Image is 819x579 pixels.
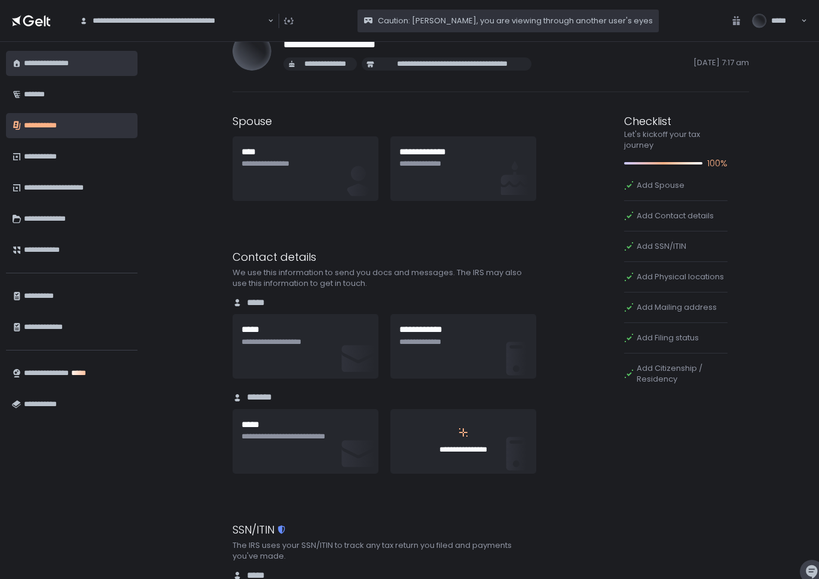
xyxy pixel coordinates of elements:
[233,540,538,562] div: The IRS uses your SSN/ITIN to track any tax return you filed and payments you've made.
[233,113,538,129] div: Spouse
[378,16,653,26] span: Caution: [PERSON_NAME], you are viewing through another user's eyes
[624,113,728,129] div: Checklist
[637,211,714,221] span: Add Contact details
[266,15,267,27] input: Search for option
[624,129,728,151] div: Let's kickoff your tax journey
[637,272,724,282] span: Add Physical locations
[536,57,749,71] span: [DATE] 7:17 am
[233,249,538,265] div: Contact details
[707,157,728,170] span: 100%
[637,363,728,385] span: Add Citizenship / Residency
[72,8,274,33] div: Search for option
[637,180,684,191] span: Add Spouse
[233,522,538,538] div: SSN/ITIN
[233,267,538,289] div: We use this information to send you docs and messages. The IRS may also use this information to g...
[637,241,686,252] span: Add SSN/ITIN
[637,333,699,343] span: Add Filing status
[637,302,717,313] span: Add Mailing address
